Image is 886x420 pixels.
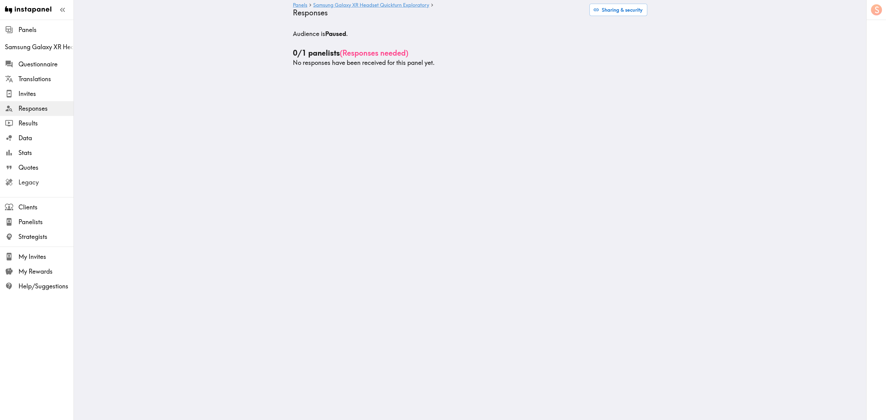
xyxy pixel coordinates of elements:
[18,178,74,187] span: Legacy
[18,26,74,34] span: Panels
[18,134,74,142] span: Data
[18,75,74,83] span: Translations
[18,282,74,291] span: Help/Suggestions
[293,2,307,8] a: Panels
[293,8,585,17] h4: Responses
[589,4,647,16] button: Sharing & security
[18,89,74,98] span: Invites
[870,4,883,16] button: S
[18,218,74,226] span: Panelists
[18,252,74,261] span: My Invites
[18,149,74,157] span: Stats
[18,267,74,276] span: My Rewards
[5,43,74,51] span: Samsung Galaxy XR Headset Quickturn Exploratory
[18,119,74,128] span: Results
[340,48,408,57] span: ( Responses needed )
[18,232,74,241] span: Strategists
[325,30,346,38] b: Paused
[313,2,429,8] a: Samsung Galaxy XR Headset Quickturn Exploratory
[293,48,340,57] b: 0/1 panelists
[293,30,647,67] div: No responses have been received for this panel yet.
[293,30,647,38] h5: Audience is .
[18,104,74,113] span: Responses
[18,163,74,172] span: Quotes
[875,5,879,15] span: S
[18,203,74,212] span: Clients
[18,60,74,69] span: Questionnaire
